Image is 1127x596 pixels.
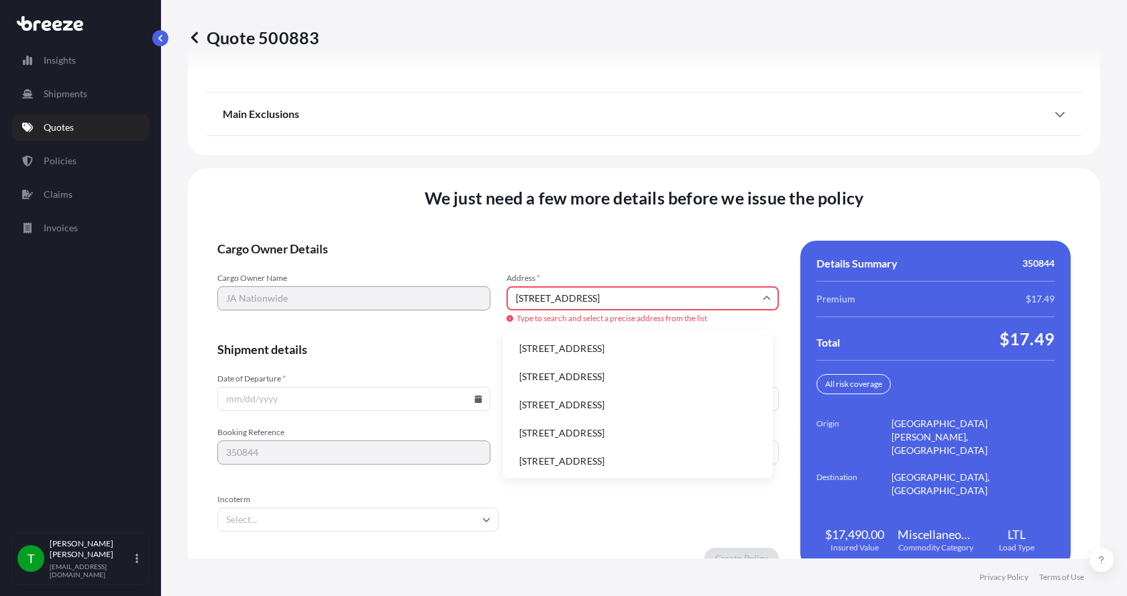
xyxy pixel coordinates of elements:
[44,221,78,235] p: Invoices
[816,257,898,270] span: Details Summary
[28,552,35,565] span: T
[892,471,1055,497] span: [GEOGRAPHIC_DATA], [GEOGRAPHIC_DATA]
[999,542,1034,553] span: Load Type
[11,114,150,141] a: Quotes
[44,87,87,101] p: Shipments
[217,440,490,465] input: Your internal reference
[11,80,150,107] a: Shipments
[217,508,498,532] input: Select...
[715,552,768,565] p: Create Policy
[217,387,490,411] input: mm/dd/yyyy
[508,449,767,474] li: [STREET_ADDRESS]
[508,392,767,418] li: [STREET_ADDRESS]
[425,187,864,208] span: We just need a few more details before we issue the policy
[44,54,76,67] p: Insights
[816,417,892,457] span: Origin
[508,364,767,390] li: [STREET_ADDRESS]
[11,181,150,208] a: Claims
[217,273,490,284] span: Cargo Owner Name
[223,107,299,121] span: Main Exclusions
[1022,257,1055,270] span: 350844
[508,336,767,361] li: [STREET_ADDRESS]
[217,373,490,384] span: Date of Departure
[898,542,973,553] span: Commodity Category
[1039,572,1084,583] a: Terms of Use
[898,526,973,542] span: Miscellaneous Manufactured Articles
[506,313,780,324] span: Type to search and select a precise address from the list
[506,286,780,310] input: Cargo owner address
[506,273,780,284] span: Address
[816,471,892,497] span: Destination
[979,572,1028,583] a: Privacy Policy
[44,154,76,168] p: Policies
[11,147,150,174] a: Policies
[11,215,150,241] a: Invoices
[223,98,1065,130] div: Main Exclusions
[1000,328,1055,349] span: $17.49
[1026,292,1055,306] span: $17.49
[892,417,1055,457] span: [GEOGRAPHIC_DATA][PERSON_NAME], [GEOGRAPHIC_DATA]
[188,27,319,48] p: Quote 500883
[816,374,891,394] div: All risk coverage
[11,47,150,74] a: Insights
[816,292,855,306] span: Premium
[50,562,133,579] p: [EMAIL_ADDRESS][DOMAIN_NAME]
[1008,526,1026,542] span: LTL
[704,548,779,569] button: Create Policy
[217,341,779,357] span: Shipment details
[825,526,884,542] span: $17,490.00
[508,420,767,446] li: [STREET_ADDRESS]
[217,494,498,505] span: Incoterm
[830,542,879,553] span: Insured Value
[816,336,840,349] span: Total
[217,241,779,257] span: Cargo Owner Details
[50,538,133,560] p: [PERSON_NAME] [PERSON_NAME]
[44,121,74,134] p: Quotes
[217,427,490,438] span: Booking Reference
[44,188,72,201] p: Claims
